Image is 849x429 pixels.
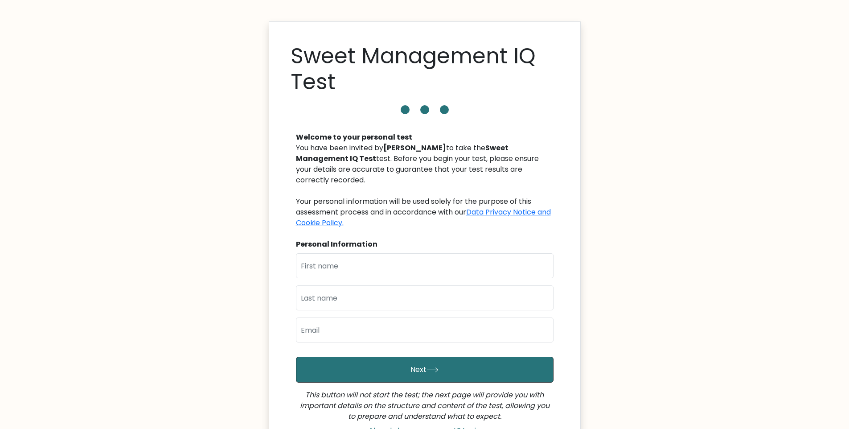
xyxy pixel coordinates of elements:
div: Welcome to your personal test [296,132,554,143]
b: Sweet Management IQ Test [296,143,509,164]
h1: Sweet Management IQ Test [291,43,559,95]
div: You have been invited by to take the test. Before you begin your test, please ensure your details... [296,143,554,228]
i: This button will not start the test; the next page will provide you with important details on the... [300,390,550,421]
input: First name [296,253,554,278]
a: Data Privacy Notice and Cookie Policy. [296,207,551,228]
button: Next [296,357,554,383]
input: Last name [296,285,554,310]
input: Email [296,318,554,342]
div: Personal Information [296,239,554,250]
b: [PERSON_NAME] [383,143,446,153]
